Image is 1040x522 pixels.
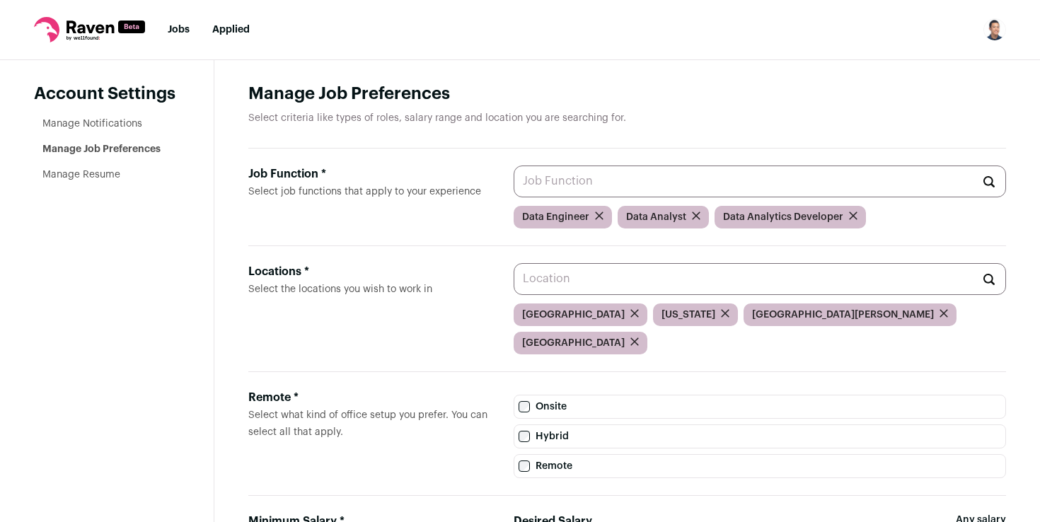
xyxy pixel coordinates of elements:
span: Select what kind of office setup you prefer. You can select all that apply. [248,410,487,437]
input: Location [514,263,1006,295]
a: Applied [212,25,250,35]
img: 17618840-medium_jpg [983,18,1006,41]
span: [US_STATE] [661,308,715,322]
span: Data Engineer [522,210,589,224]
input: Job Function [514,166,1006,197]
button: Open dropdown [983,18,1006,41]
a: Manage Resume [42,170,120,180]
a: Manage Notifications [42,119,142,129]
input: Remote [519,460,530,472]
input: Onsite [519,401,530,412]
span: [GEOGRAPHIC_DATA][PERSON_NAME] [752,308,934,322]
label: Hybrid [514,424,1006,448]
a: Manage Job Preferences [42,144,161,154]
span: [GEOGRAPHIC_DATA] [522,336,625,350]
span: Data Analyst [626,210,686,224]
span: [GEOGRAPHIC_DATA] [522,308,625,322]
h1: Manage Job Preferences [248,83,1006,105]
p: Select criteria like types of roles, salary range and location you are searching for. [248,111,1006,125]
header: Account Settings [34,83,180,105]
span: Select job functions that apply to your experience [248,187,481,197]
span: Select the locations you wish to work in [248,284,432,294]
div: Job Function * [248,166,491,182]
span: Data Analytics Developer [723,210,843,224]
label: Remote [514,454,1006,478]
input: Hybrid [519,431,530,442]
div: Remote * [248,389,491,406]
label: Onsite [514,395,1006,419]
div: Locations * [248,263,491,280]
a: Jobs [168,25,190,35]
